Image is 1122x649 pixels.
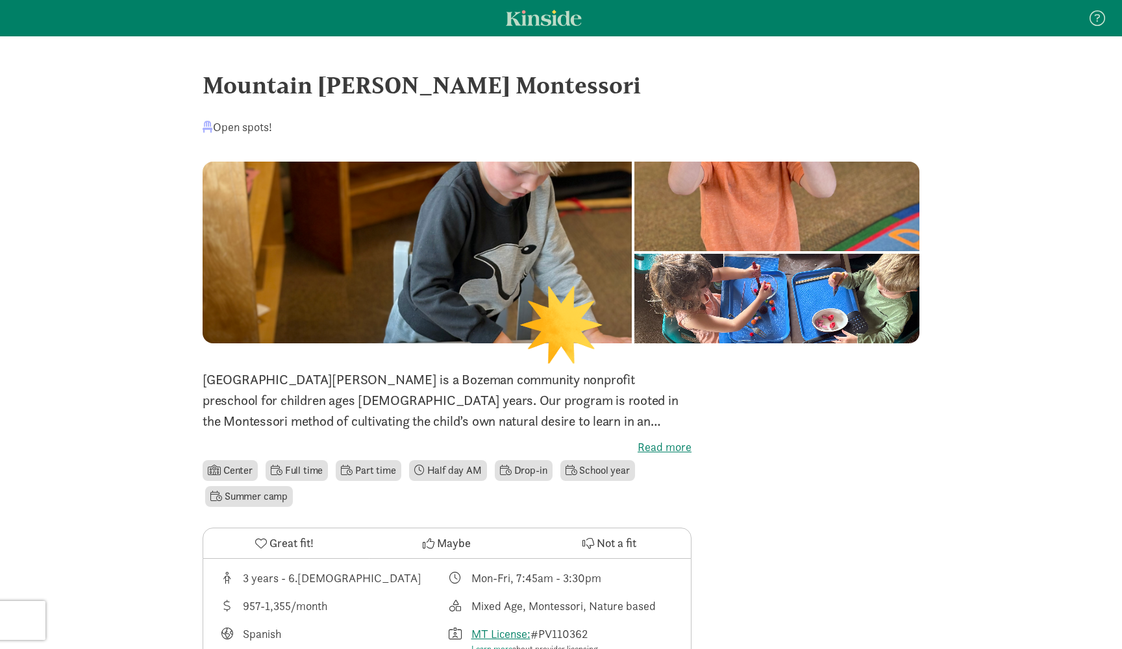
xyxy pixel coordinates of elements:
li: Drop-in [495,460,553,481]
div: Mon-Fri, 7:45am - 3:30pm [471,569,601,587]
li: Half day AM [409,460,487,481]
button: Maybe [366,528,528,558]
li: Part time [336,460,401,481]
span: Maybe [437,534,471,552]
button: Great fit! [203,528,366,558]
div: Age range for children that this provider cares for [219,569,447,587]
a: Kinside [506,10,582,26]
div: Class schedule [447,569,676,587]
button: Not a fit [529,528,691,558]
a: MT License: [471,626,530,641]
p: [GEOGRAPHIC_DATA][PERSON_NAME] is a Bozeman community nonprofit preschool for children ages [DEMO... [203,369,692,432]
label: Read more [203,439,692,455]
li: School year [560,460,635,481]
span: Great fit! [269,534,314,552]
li: Center [203,460,258,481]
span: Not a fit [597,534,636,552]
div: Mixed Age, Montessori, Nature based [471,597,656,615]
div: This provider's education philosophy [447,597,676,615]
div: Mountain [PERSON_NAME] Montessori [203,67,919,103]
div: 957-1,355/month [243,597,327,615]
li: Full time [266,460,328,481]
div: 3 years - 6.[DEMOGRAPHIC_DATA] [243,569,421,587]
div: Average tuition for this program [219,597,447,615]
li: Summer camp [205,486,293,507]
div: Open spots! [203,118,272,136]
